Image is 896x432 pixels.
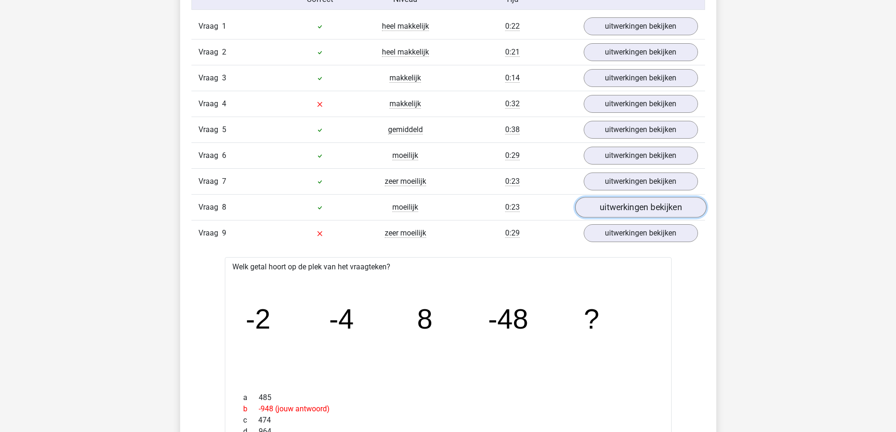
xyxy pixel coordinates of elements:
[236,403,660,415] div: -948 (jouw antwoord)
[382,22,429,31] span: heel makkelijk
[584,17,698,35] a: uitwerkingen bekijken
[198,176,222,187] span: Vraag
[382,47,429,57] span: heel makkelijk
[198,47,222,58] span: Vraag
[584,147,698,165] a: uitwerkingen bekijken
[329,304,354,335] tspan: -4
[505,151,520,160] span: 0:29
[505,177,520,186] span: 0:23
[389,99,421,109] span: makkelijk
[243,392,259,403] span: a
[222,228,226,237] span: 9
[236,392,660,403] div: 485
[584,173,698,190] a: uitwerkingen bekijken
[505,99,520,109] span: 0:32
[222,203,226,212] span: 8
[584,95,698,113] a: uitwerkingen bekijken
[584,304,599,335] tspan: ?
[584,121,698,139] a: uitwerkingen bekijken
[392,203,418,212] span: moeilijk
[222,151,226,160] span: 6
[385,177,426,186] span: zeer moeilijk
[392,151,418,160] span: moeilijk
[243,415,258,426] span: c
[198,150,222,161] span: Vraag
[198,98,222,110] span: Vraag
[417,304,432,335] tspan: 8
[236,415,660,426] div: 474
[198,202,222,213] span: Vraag
[505,203,520,212] span: 0:23
[243,403,259,415] span: b
[222,73,226,82] span: 3
[505,22,520,31] span: 0:22
[246,304,270,335] tspan: -2
[389,73,421,83] span: makkelijk
[222,22,226,31] span: 1
[198,228,222,239] span: Vraag
[505,228,520,238] span: 0:29
[198,124,222,135] span: Vraag
[198,21,222,32] span: Vraag
[385,228,426,238] span: zeer moeilijk
[222,177,226,186] span: 7
[575,197,706,218] a: uitwerkingen bekijken
[222,47,226,56] span: 2
[584,224,698,242] a: uitwerkingen bekijken
[488,304,528,335] tspan: -48
[198,72,222,84] span: Vraag
[584,43,698,61] a: uitwerkingen bekijken
[222,125,226,134] span: 5
[222,99,226,108] span: 4
[505,125,520,134] span: 0:38
[388,125,423,134] span: gemiddeld
[505,47,520,57] span: 0:21
[584,69,698,87] a: uitwerkingen bekijken
[505,73,520,83] span: 0:14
